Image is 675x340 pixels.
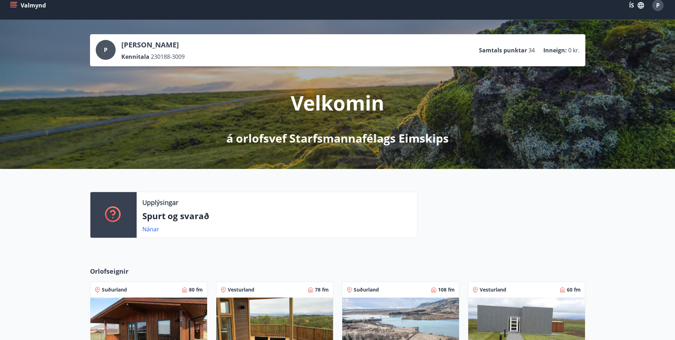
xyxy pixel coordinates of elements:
span: 108 fm [438,286,455,293]
span: Vesturland [228,286,254,293]
a: Nánar [142,225,159,233]
span: Orlofseignir [90,267,128,276]
span: 230188-3009 [151,53,185,61]
p: á orlofsvef Starfsmannafélags Eimskips [226,130,449,146]
p: Upplýsingar [142,198,178,207]
p: Samtals punktar [479,46,527,54]
p: Velkomin [291,89,384,116]
span: Vesturland [480,286,506,293]
p: Inneign : [543,46,567,54]
span: P [104,46,107,54]
span: 78 fm [315,286,329,293]
p: Kennitala [121,53,149,61]
span: P [656,1,660,9]
span: 60 fm [567,286,581,293]
p: Spurt og svarað [142,210,411,222]
p: [PERSON_NAME] [121,40,185,50]
span: 0 kr. [568,46,580,54]
span: Suðurland [354,286,379,293]
span: 34 [528,46,535,54]
span: Suðurland [102,286,127,293]
span: 80 fm [189,286,203,293]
